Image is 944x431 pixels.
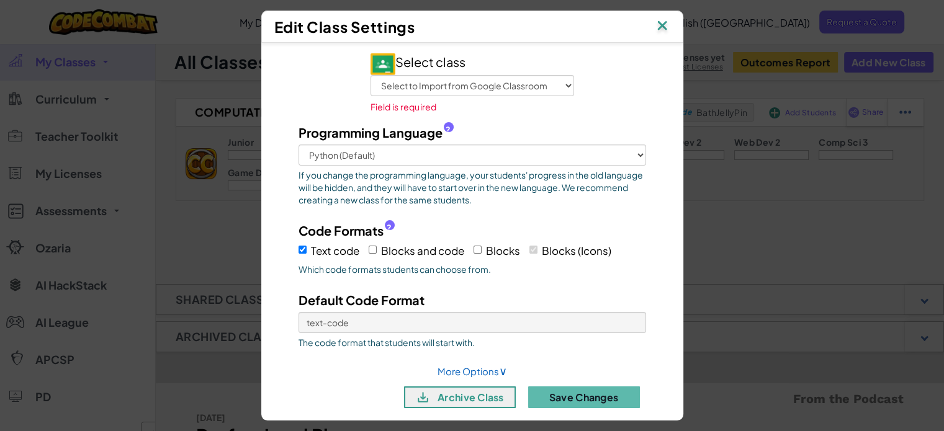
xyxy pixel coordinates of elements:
[299,246,307,254] input: Text code
[528,386,640,408] button: Save Changes
[299,169,646,206] span: If you change the programming language, your students' progress in the old language will be hidde...
[371,54,465,69] span: Select class
[371,102,437,112] span: Field is required
[387,223,392,233] span: ?
[299,336,646,349] span: The code format that students will start with.
[371,53,395,75] img: IconGoogleClassroom.svg
[474,246,482,254] input: Blocks
[299,292,425,308] span: Default Code Format
[311,244,359,257] span: Text code
[486,244,520,257] span: Blocks
[404,386,516,408] button: archive class
[542,244,611,257] span: Blocks (Icons)
[381,244,464,257] span: Blocks and code
[438,365,507,377] a: More Options
[299,221,384,239] span: Code Formats
[369,246,377,254] input: Blocks and code
[299,263,646,275] span: Which code formats students can choose from.
[529,246,537,254] input: Blocks (Icons)
[299,123,443,141] span: Programming Language
[446,125,451,135] span: ?
[415,389,431,405] img: IconArchive.svg
[499,363,507,378] span: ∨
